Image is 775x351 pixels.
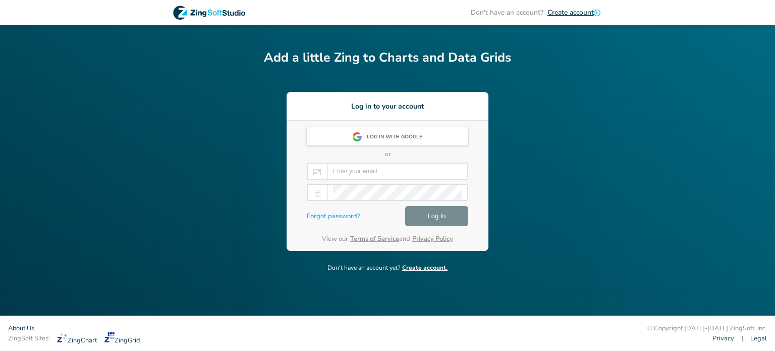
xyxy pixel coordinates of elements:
[750,334,767,343] a: Legal
[8,334,50,343] span: ZingSoft Sites:
[367,128,428,146] div: Log in with Google
[307,212,360,222] a: Forgot password?
[264,48,511,68] h2: Add a little Zing to Charts and Data Grids
[350,234,399,243] a: Terms of Service
[742,334,743,343] span: |
[412,234,453,243] a: Privacy Policy
[647,324,767,334] div: © Copyright [DATE]-[DATE] ZingSoft, Inc.
[427,210,446,222] span: Log In
[287,101,488,112] h3: Log in to your account
[307,149,468,159] p: or
[402,264,448,272] span: Create account.
[327,263,448,272] p: Don't have an account yet?
[8,324,34,333] a: About Us
[405,206,468,226] button: Log In
[104,332,140,345] a: ZingGrid
[712,334,734,343] a: Privacy
[333,164,462,179] input: Enter your email
[307,234,468,244] p: View our and
[57,332,97,345] a: ZingChart
[547,8,594,17] span: Create account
